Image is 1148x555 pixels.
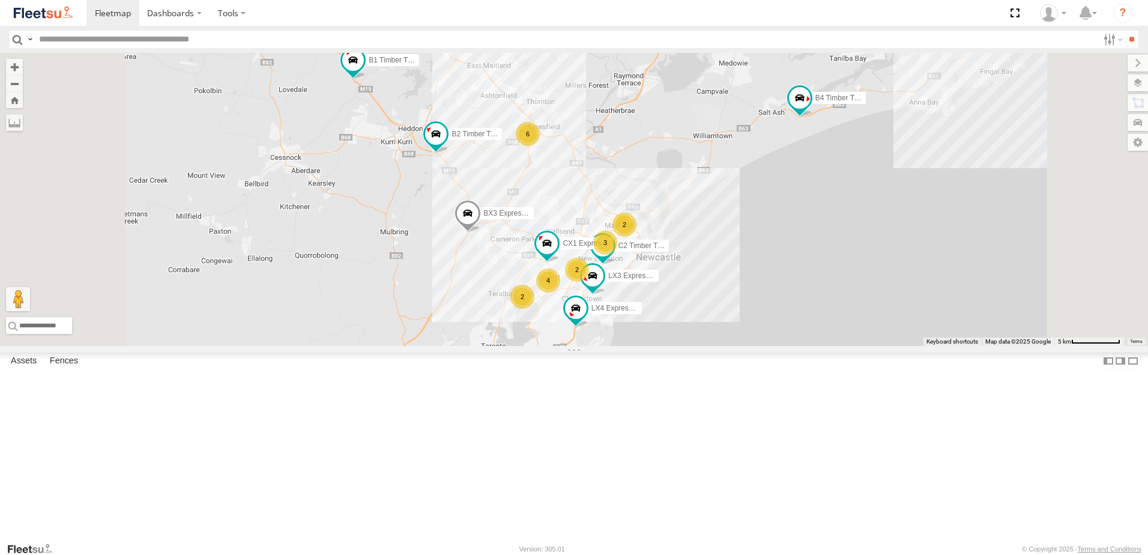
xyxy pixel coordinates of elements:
[563,240,618,248] span: CX1 Express Ute
[1102,353,1114,370] label: Dock Summary Table to the Left
[1130,339,1143,344] a: Terms
[612,213,636,237] div: 2
[1128,134,1148,151] label: Map Settings
[7,543,62,555] a: Visit our Website
[12,5,74,21] img: fleetsu-logo-horizontal.svg
[6,75,23,92] button: Zoom out
[1054,338,1124,346] button: Map Scale: 5 km per 78 pixels
[593,231,617,255] div: 3
[1078,545,1141,553] a: Terms and Conditions
[369,56,421,65] span: B1 Timber Truck
[6,114,23,131] label: Measure
[519,545,565,553] div: Version: 305.01
[510,285,534,309] div: 2
[6,287,30,311] button: Drag Pegman onto the map to open Street View
[985,338,1051,345] span: Map data ©2025 Google
[815,94,868,102] span: B4 Timber Truck
[6,92,23,108] button: Zoom Home
[536,268,560,293] div: 4
[6,59,23,75] button: Zoom in
[516,122,540,146] div: 6
[608,271,662,280] span: LX3 Express Ute
[926,338,978,346] button: Keyboard shortcuts
[591,304,645,312] span: LX4 Express Ute
[1058,338,1071,345] span: 5 km
[1036,4,1071,22] div: Matt Curtis
[1114,353,1126,370] label: Dock Summary Table to the Right
[1022,545,1141,553] div: © Copyright 2025 -
[483,210,538,218] span: BX3 Express Ute
[1099,31,1125,48] label: Search Filter Options
[618,241,671,250] span: C2 Timber Truck
[565,258,589,282] div: 2
[44,353,84,369] label: Fences
[25,31,35,48] label: Search Query
[1127,353,1139,370] label: Hide Summary Table
[1113,4,1132,23] i: ?
[452,130,504,139] span: B2 Timber Truck
[5,353,43,369] label: Assets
